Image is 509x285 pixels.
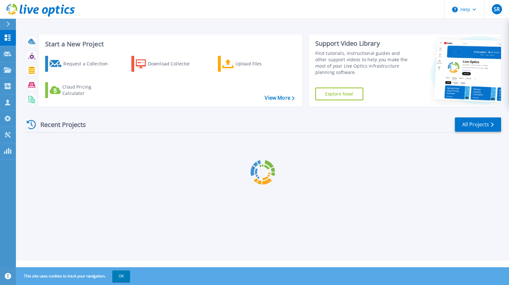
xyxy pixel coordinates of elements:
[131,56,202,72] a: Download Collector
[218,56,289,72] a: Upload Files
[45,82,116,98] a: Cloud Pricing Calculator
[63,57,114,70] div: Request a Collection
[315,39,412,48] div: Support Video Library
[455,117,501,132] a: All Projects
[315,50,412,76] div: Find tutorials, instructional guides and other support videos to help you make the most of your L...
[62,84,113,96] div: Cloud Pricing Calculator
[265,95,294,101] a: View More
[235,57,286,70] div: Upload Files
[494,7,500,12] span: SR
[45,56,116,72] a: Request a Collection
[315,88,364,100] a: Explore Now!
[24,117,94,132] div: Recent Projects
[17,270,130,282] span: This site uses cookies to track your navigation.
[112,270,130,282] button: OK
[45,41,294,48] h3: Start a New Project
[148,57,199,70] div: Download Collector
